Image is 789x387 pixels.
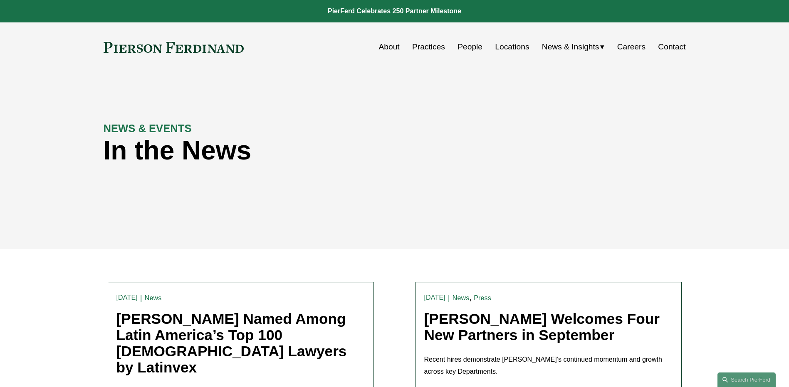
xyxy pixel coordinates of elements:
a: Practices [412,39,445,55]
time: [DATE] [424,294,445,301]
a: Contact [658,39,685,55]
h1: In the News [104,135,540,166]
a: News [145,294,162,301]
a: folder dropdown [542,39,605,55]
time: [DATE] [116,294,138,301]
span: , [469,293,471,302]
p: Recent hires demonstrate [PERSON_NAME]’s continued momentum and growth across key Departments. [424,354,673,378]
span: News & Insights [542,40,599,54]
a: About [379,39,400,55]
strong: NEWS & EVENTS [104,122,192,134]
a: People [458,39,482,55]
a: [PERSON_NAME] Welcomes Four New Partners in September [424,311,660,343]
a: Search this site [717,372,776,387]
a: Careers [617,39,646,55]
a: [PERSON_NAME] Named Among Latin America’s Top 100 [DEMOGRAPHIC_DATA] Lawyers by Latinvex [116,311,347,375]
a: Press [474,294,491,301]
a: Locations [495,39,529,55]
a: News [453,294,470,301]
